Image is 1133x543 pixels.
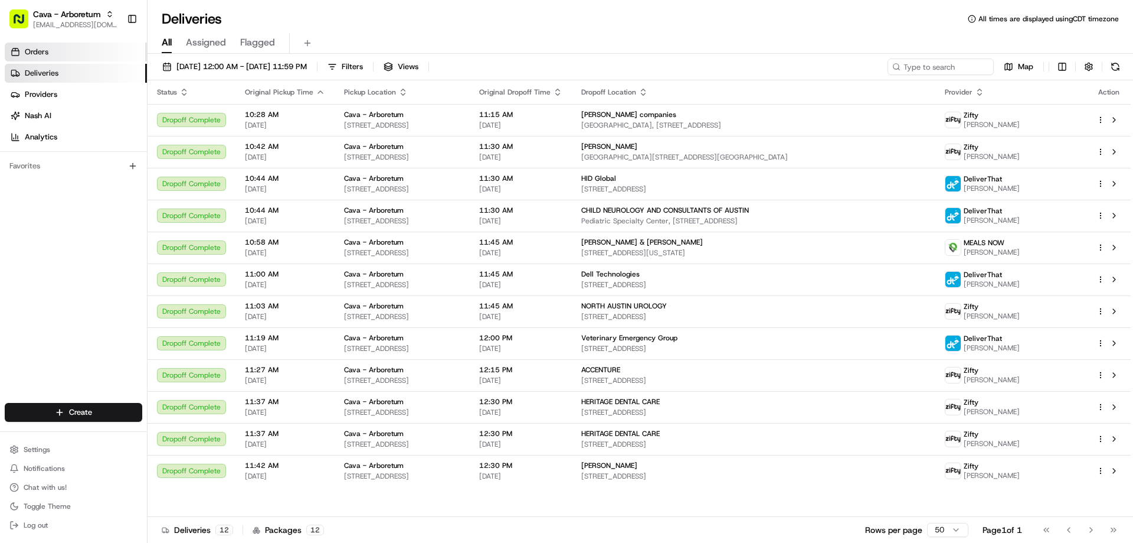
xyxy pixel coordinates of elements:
span: [PERSON_NAME] [964,216,1020,225]
span: Toggle Theme [24,502,71,511]
span: Cava - Arboretum [344,269,404,279]
div: Packages [253,524,324,536]
span: Original Pickup Time [245,87,313,97]
span: NORTH AUSTIN UROLOGY [581,301,667,311]
button: Create [5,403,142,422]
button: Refresh [1107,58,1124,75]
span: [PERSON_NAME] [37,183,96,193]
span: Cava - Arboretum [344,333,404,343]
div: Deliveries [162,524,233,536]
span: API Documentation [112,264,189,276]
span: Cava - Arboretum [344,429,404,438]
span: [STREET_ADDRESS] [344,152,460,162]
img: melas_now_logo.png [945,240,961,255]
a: Deliveries [5,64,147,83]
span: [STREET_ADDRESS] [344,408,460,417]
div: Past conversations [12,154,79,163]
span: [DATE] [245,376,325,385]
span: 11:45 AM [479,269,562,279]
img: zifty-logo-trans-sq.png [945,112,961,128]
span: Zifty [964,366,978,375]
span: Pylon [117,293,143,302]
div: 12 [215,525,233,535]
span: 11:42 AM [245,461,325,470]
span: [DATE] [479,344,562,353]
span: [DATE] [245,184,325,194]
span: All times are displayed using CDT timezone [978,14,1119,24]
span: [PERSON_NAME] [581,461,637,470]
span: [PERSON_NAME] [964,311,1020,321]
img: zifty-logo-trans-sq.png [945,144,961,160]
span: 11:00 AM [245,269,325,279]
span: [DATE] [245,280,325,290]
span: [GEOGRAPHIC_DATA][STREET_ADDRESS][GEOGRAPHIC_DATA] [581,152,926,162]
span: Original Dropoff Time [479,87,551,97]
button: Views [378,58,424,75]
button: See all [183,151,215,165]
span: [STREET_ADDRESS] [581,344,926,353]
input: Clear [31,76,195,89]
button: [EMAIL_ADDRESS][DOMAIN_NAME] [33,20,117,30]
span: [STREET_ADDRESS] [581,280,926,290]
img: 5e9a9d7314ff4150bce227a61376b483.jpg [25,113,46,134]
img: 1736555255976-a54dd68f-1ca7-489b-9aae-adbdc363a1c4 [12,113,33,134]
span: 11:03 AM [245,301,325,311]
span: Pickup Location [344,87,396,97]
span: [STREET_ADDRESS] [344,280,460,290]
img: Liam S. [12,172,31,191]
span: [DATE] [479,440,562,449]
span: Cava - Arboretum [344,461,404,470]
span: [DATE] [479,472,562,481]
span: • [128,215,132,225]
span: [STREET_ADDRESS] [344,472,460,481]
button: Map [998,58,1039,75]
img: zifty-logo-trans-sq.png [945,431,961,447]
span: Map [1018,61,1033,72]
button: [DATE] 12:00 AM - [DATE] 11:59 PM [157,58,312,75]
span: [PERSON_NAME] & [PERSON_NAME] [581,238,703,247]
span: [STREET_ADDRESS] [344,184,460,194]
span: HID Global [581,174,616,183]
img: zifty-logo-trans-sq.png [945,368,961,383]
span: [DATE] [479,184,562,194]
img: zifty-logo-trans-sq.png [945,463,961,479]
span: [PERSON_NAME] [964,471,1020,480]
span: Knowledge Base [24,264,90,276]
span: Notifications [24,464,65,473]
img: zifty-logo-trans-sq.png [945,304,961,319]
span: [DATE] [245,121,325,130]
span: Cava - Arboretum [344,206,404,215]
span: 11:27 AM [245,365,325,375]
span: [STREET_ADDRESS] [344,376,460,385]
span: Filters [342,61,363,72]
span: DeliverThat [964,206,1002,216]
span: Status [157,87,177,97]
button: Notifications [5,460,142,477]
div: Action [1096,87,1121,97]
span: Dell Technologies [581,269,640,279]
span: [STREET_ADDRESS] [344,121,460,130]
span: [DATE] [479,152,562,162]
span: All [162,35,172,50]
span: DeliverThat [964,270,1002,279]
span: Cava - Arboretum [33,8,101,20]
span: Deliveries [25,68,58,79]
p: Rows per page [865,524,922,536]
span: [DATE] [479,280,562,290]
img: 1736555255976-a54dd68f-1ca7-489b-9aae-adbdc363a1c4 [24,184,33,193]
span: Zifty [964,110,978,120]
span: [STREET_ADDRESS] [344,344,460,353]
span: Veterinary Emergency Group [581,333,677,343]
span: Cava - Arboretum [344,397,404,407]
span: Pediatric Specialty Center, [STREET_ADDRESS] [581,216,926,226]
span: [DATE] [245,216,325,226]
p: Welcome 👋 [12,47,215,66]
span: Views [398,61,418,72]
span: [STREET_ADDRESS] [344,312,460,321]
button: Start new chat [201,116,215,131]
span: [DATE] [245,440,325,449]
img: 1736555255976-a54dd68f-1ca7-489b-9aae-adbdc363a1c4 [24,216,33,225]
span: Zifty [964,398,978,407]
span: 11:30 AM [479,206,562,215]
